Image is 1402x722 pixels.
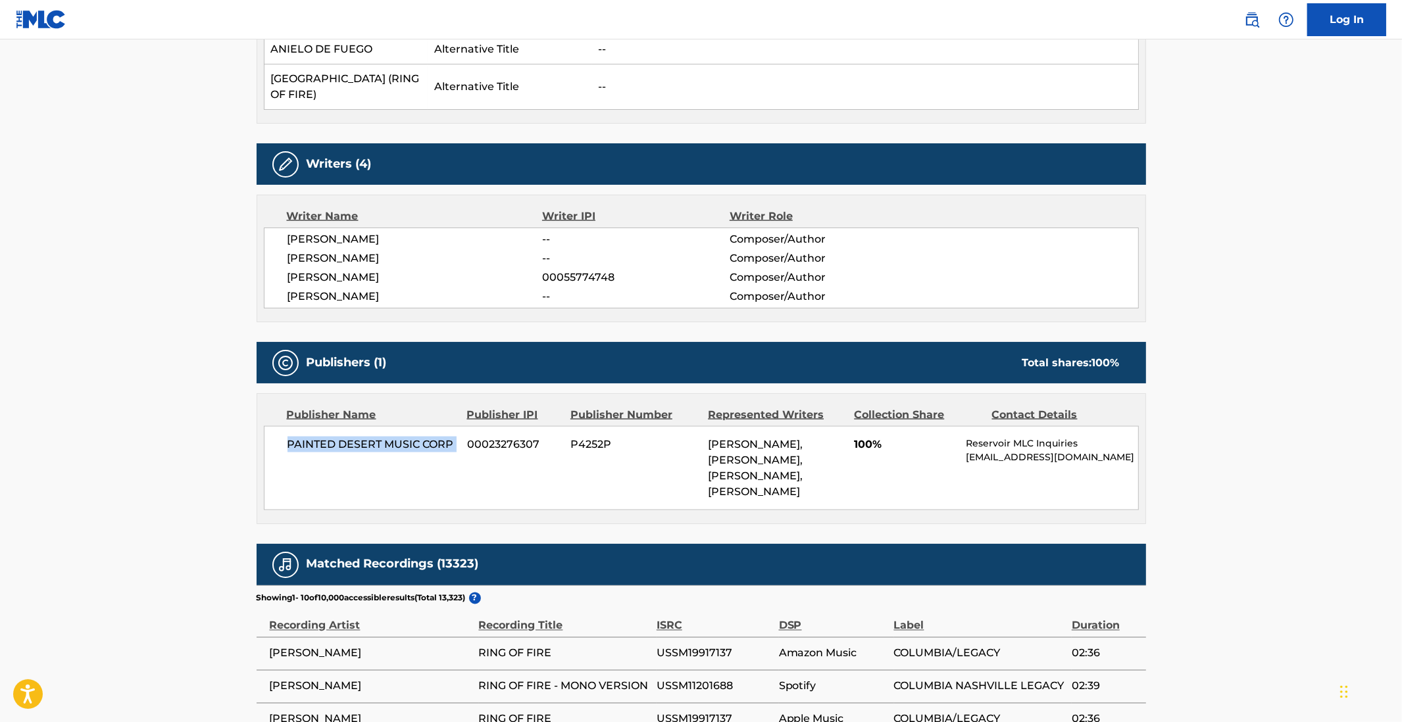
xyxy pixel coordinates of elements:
span: [PERSON_NAME] [288,231,543,247]
td: -- [591,64,1138,110]
div: Recording Artist [270,604,472,634]
span: [PERSON_NAME] [288,270,543,285]
p: Reservoir MLC Inquiries [966,437,1138,450]
div: Collection Share [854,407,982,423]
h5: Matched Recordings (13323) [307,557,479,572]
td: [GEOGRAPHIC_DATA] (RING OF FIRE) [264,64,428,110]
td: -- [591,35,1138,64]
span: Amazon Music [779,646,888,662]
span: USSM19917137 [657,646,772,662]
div: DSP [779,604,888,634]
span: Composer/Author [730,289,900,304]
div: Total shares: [1022,355,1120,371]
img: help [1278,12,1294,28]
span: 02:36 [1072,646,1139,662]
span: -- [542,289,729,304]
span: -- [542,231,729,247]
p: [EMAIL_ADDRESS][DOMAIN_NAME] [966,450,1138,464]
span: P4252P [570,437,698,452]
img: search [1244,12,1260,28]
div: Drag [1340,672,1348,711]
span: [PERSON_NAME] [270,646,472,662]
span: USSM11201688 [657,679,772,694]
img: MLC Logo [16,10,66,29]
span: Spotify [779,679,888,694]
span: [PERSON_NAME] [288,289,543,304]
div: Duration [1072,604,1139,634]
span: 02:39 [1072,679,1139,694]
a: Log In [1307,3,1386,36]
span: COLUMBIA NASHVILLE LEGACY [894,679,1065,694]
div: Label [894,604,1065,634]
span: 100% [854,437,956,452]
div: Publisher Number [570,407,698,423]
a: Public Search [1239,7,1265,33]
div: Help [1273,7,1299,33]
span: 100 % [1092,356,1120,369]
div: Writer Role [730,208,900,224]
img: Publishers [278,355,293,371]
span: RING OF FIRE - MONO VERSION [479,679,650,694]
h5: Publishers (1) [307,355,387,370]
span: [PERSON_NAME] [288,251,543,266]
div: Publisher Name [287,407,457,423]
div: Recording Title [479,604,650,634]
span: PAINTED DESERT MUSIC CORP [288,437,458,452]
span: Composer/Author [730,231,900,247]
div: Contact Details [992,407,1120,423]
span: [PERSON_NAME], [PERSON_NAME], [PERSON_NAME], [PERSON_NAME] [708,438,803,498]
span: 00023276307 [467,437,561,452]
span: -- [542,251,729,266]
span: Composer/Author [730,270,900,285]
img: Matched Recordings [278,557,293,573]
p: Showing 1 - 10 of 10,000 accessible results (Total 13,323 ) [257,592,466,604]
span: [PERSON_NAME] [270,679,472,694]
td: ANIELO DE FUEGO [264,35,428,64]
td: Alternative Title [428,64,591,110]
div: Publisher IPI [467,407,561,423]
img: Writers [278,156,293,172]
div: Writer IPI [542,208,730,224]
span: RING OF FIRE [479,646,650,662]
h5: Writers (4) [307,156,372,172]
td: Alternative Title [428,35,591,64]
span: Composer/Author [730,251,900,266]
span: ? [469,592,481,604]
div: Writer Name [287,208,543,224]
div: Represented Writers [708,407,844,423]
iframe: Chat Widget [1336,659,1402,722]
span: COLUMBIA/LEGACY [894,646,1065,662]
div: ISRC [657,604,772,634]
span: 00055774748 [542,270,729,285]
